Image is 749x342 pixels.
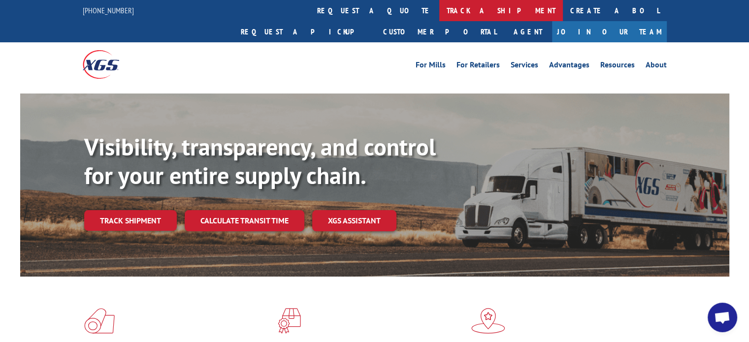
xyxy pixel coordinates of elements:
a: Open chat [708,303,737,332]
a: Calculate transit time [185,210,304,231]
a: Advantages [549,61,589,72]
a: XGS ASSISTANT [312,210,396,231]
a: Track shipment [84,210,177,231]
a: Resources [600,61,635,72]
a: Customer Portal [376,21,504,42]
b: Visibility, transparency, and control for your entire supply chain. [84,131,436,190]
a: For Retailers [456,61,500,72]
a: Join Our Team [552,21,667,42]
a: For Mills [416,61,446,72]
img: xgs-icon-focused-on-flooring-red [278,308,301,334]
a: [PHONE_NUMBER] [83,5,134,15]
img: xgs-icon-total-supply-chain-intelligence-red [84,308,115,334]
a: Request a pickup [233,21,376,42]
a: About [646,61,667,72]
img: xgs-icon-flagship-distribution-model-red [471,308,505,334]
a: Agent [504,21,552,42]
a: Services [511,61,538,72]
